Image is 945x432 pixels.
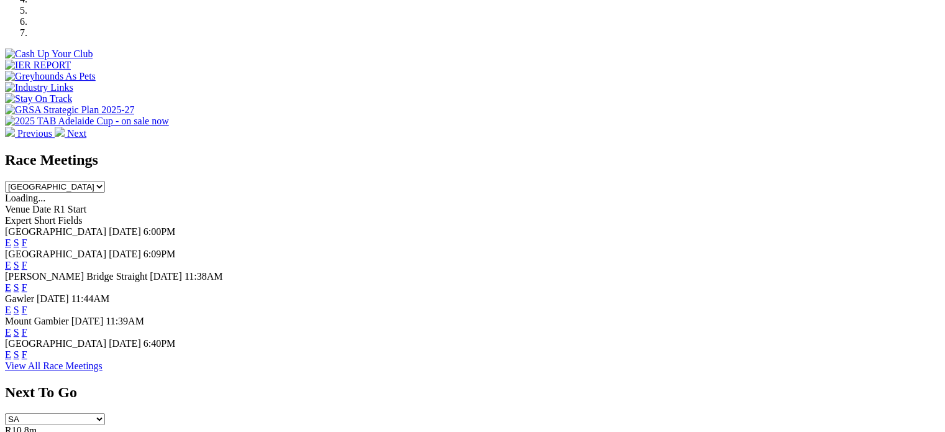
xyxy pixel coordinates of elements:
span: [DATE] [109,249,141,259]
span: [DATE] [150,271,182,282]
a: E [5,305,11,315]
span: 6:40PM [144,338,176,349]
span: Fields [58,215,82,226]
span: 11:38AM [185,271,223,282]
span: Short [34,215,56,226]
span: 6:00PM [144,226,176,237]
a: View All Race Meetings [5,361,103,371]
span: 6:09PM [144,249,176,259]
a: S [14,282,19,293]
img: Industry Links [5,82,73,93]
span: Next [67,128,86,139]
a: E [5,327,11,338]
img: chevron-left-pager-white.svg [5,127,15,137]
a: F [22,260,27,270]
img: Stay On Track [5,93,72,104]
a: Previous [5,128,55,139]
span: Mount Gambier [5,316,69,326]
span: Date [32,204,51,214]
h2: Race Meetings [5,152,940,168]
span: [DATE] [37,293,69,304]
span: Venue [5,204,30,214]
span: Gawler [5,293,34,304]
a: E [5,237,11,248]
a: S [14,260,19,270]
img: IER REPORT [5,60,71,71]
img: Cash Up Your Club [5,48,93,60]
a: F [22,349,27,360]
a: S [14,305,19,315]
span: [GEOGRAPHIC_DATA] [5,338,106,349]
a: S [14,327,19,338]
a: F [22,327,27,338]
a: F [22,282,27,293]
img: Greyhounds As Pets [5,71,96,82]
span: [PERSON_NAME] Bridge Straight [5,271,147,282]
span: R1 Start [53,204,86,214]
a: S [14,237,19,248]
span: [DATE] [109,226,141,237]
a: E [5,260,11,270]
img: chevron-right-pager-white.svg [55,127,65,137]
a: F [22,237,27,248]
span: Previous [17,128,52,139]
img: 2025 TAB Adelaide Cup - on sale now [5,116,169,127]
span: [DATE] [71,316,104,326]
a: Next [55,128,86,139]
a: F [22,305,27,315]
img: GRSA Strategic Plan 2025-27 [5,104,134,116]
a: S [14,349,19,360]
span: [GEOGRAPHIC_DATA] [5,226,106,237]
span: 11:44AM [71,293,110,304]
span: [DATE] [109,338,141,349]
a: E [5,349,11,360]
span: [GEOGRAPHIC_DATA] [5,249,106,259]
a: E [5,282,11,293]
span: 11:39AM [106,316,144,326]
h2: Next To Go [5,384,940,401]
span: Expert [5,215,32,226]
span: Loading... [5,193,45,203]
